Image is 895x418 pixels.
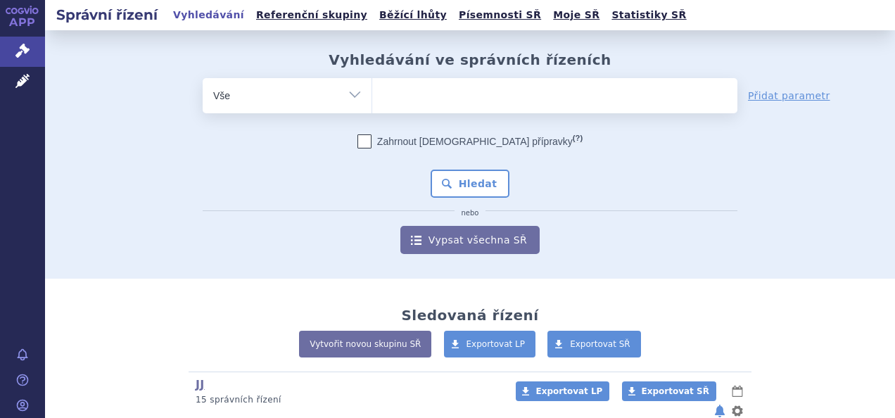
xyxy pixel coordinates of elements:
[196,394,497,406] p: 15 správních řízení
[401,307,538,324] h2: Sledovaná řízení
[196,378,205,391] a: JJ
[547,331,641,357] a: Exportovat SŘ
[444,331,536,357] a: Exportovat LP
[329,51,611,68] h2: Vyhledávání ve správních řízeních
[607,6,690,25] a: Statistiky SŘ
[748,89,830,103] a: Přidat parametr
[357,134,583,148] label: Zahrnout [DEMOGRAPHIC_DATA] přípravky
[570,339,630,349] span: Exportovat SŘ
[535,386,602,396] span: Exportovat LP
[642,386,709,396] span: Exportovat SŘ
[375,6,451,25] a: Běžící lhůty
[455,6,545,25] a: Písemnosti SŘ
[431,170,510,198] button: Hledat
[252,6,372,25] a: Referenční skupiny
[169,6,248,25] a: Vyhledávání
[45,5,169,25] h2: Správní řízení
[622,381,716,401] a: Exportovat SŘ
[516,381,609,401] a: Exportovat LP
[549,6,604,25] a: Moje SŘ
[466,339,526,349] span: Exportovat LP
[730,383,744,400] button: lhůty
[400,226,540,254] a: Vypsat všechna SŘ
[299,331,431,357] a: Vytvořit novou skupinu SŘ
[455,209,486,217] i: nebo
[573,134,583,143] abbr: (?)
